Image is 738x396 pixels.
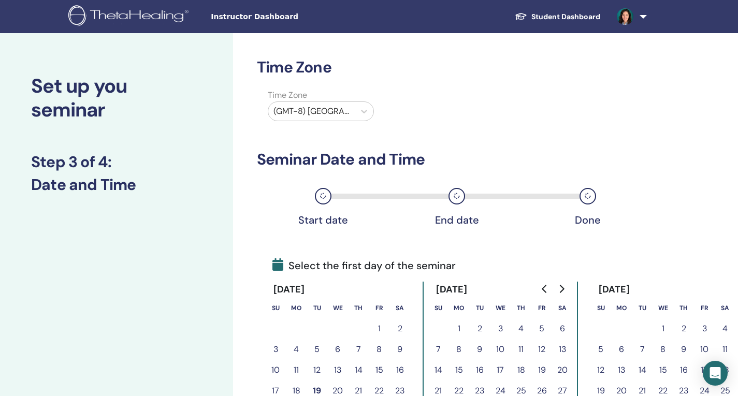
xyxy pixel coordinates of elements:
button: 6 [327,339,348,360]
button: 10 [490,339,511,360]
th: Saturday [552,298,573,318]
button: 18 [715,360,735,380]
button: 8 [369,339,389,360]
button: 14 [428,360,448,380]
button: 19 [531,360,552,380]
button: 14 [632,360,653,380]
button: 5 [590,339,611,360]
th: Saturday [389,298,410,318]
button: 3 [694,318,715,339]
img: graduation-cap-white.svg [515,12,527,21]
button: 17 [694,360,715,380]
button: 4 [286,339,307,360]
button: 17 [490,360,511,380]
button: Go to next month [553,278,570,299]
button: 14 [348,360,369,380]
div: End date [431,214,483,226]
span: Select the first day of the seminar [272,258,456,273]
h2: Set up you seminar [31,75,202,122]
button: 2 [389,318,410,339]
button: 16 [673,360,694,380]
div: Open Intercom Messenger [703,361,728,386]
img: logo.png [68,5,192,28]
button: 1 [653,318,673,339]
div: Start date [297,214,349,226]
th: Friday [531,298,552,318]
th: Friday [369,298,389,318]
th: Saturday [715,298,735,318]
div: [DATE] [428,282,476,298]
label: Time Zone [262,89,380,101]
button: 4 [511,318,531,339]
div: Done [562,214,614,226]
button: 16 [469,360,490,380]
h3: Date and Time [31,175,202,194]
button: 2 [469,318,490,339]
button: 13 [327,360,348,380]
h3: Seminar Date and Time [257,150,634,169]
button: 7 [428,339,448,360]
button: 6 [611,339,632,360]
th: Sunday [590,298,611,318]
div: [DATE] [590,282,639,298]
th: Thursday [511,298,531,318]
button: 18 [511,360,531,380]
button: 10 [265,360,286,380]
button: 1 [369,318,389,339]
button: 7 [348,339,369,360]
button: 2 [673,318,694,339]
h3: Time Zone [257,58,634,77]
th: Wednesday [653,298,673,318]
button: 13 [552,339,573,360]
button: 5 [531,318,552,339]
button: 6 [552,318,573,339]
button: 9 [469,339,490,360]
th: Thursday [348,298,369,318]
h3: Step 3 of 4 : [31,153,202,171]
button: 4 [715,318,735,339]
button: 16 [389,360,410,380]
th: Wednesday [490,298,511,318]
button: 5 [307,339,327,360]
button: 10 [694,339,715,360]
button: 8 [653,339,673,360]
button: 12 [590,360,611,380]
th: Monday [286,298,307,318]
button: 9 [389,339,410,360]
button: 9 [673,339,694,360]
th: Thursday [673,298,694,318]
th: Tuesday [632,298,653,318]
a: Student Dashboard [507,7,609,26]
th: Sunday [428,298,448,318]
button: 3 [490,318,511,339]
img: default.jpg [617,8,633,25]
button: 15 [369,360,389,380]
th: Tuesday [469,298,490,318]
button: 11 [715,339,735,360]
button: 12 [531,339,552,360]
button: 15 [448,360,469,380]
button: 1 [448,318,469,339]
span: Instructor Dashboard [211,11,366,22]
button: 20 [552,360,573,380]
button: 3 [265,339,286,360]
th: Monday [611,298,632,318]
th: Monday [448,298,469,318]
button: 7 [632,339,653,360]
th: Wednesday [327,298,348,318]
button: 12 [307,360,327,380]
button: 11 [511,339,531,360]
button: 13 [611,360,632,380]
button: 8 [448,339,469,360]
button: 11 [286,360,307,380]
button: 15 [653,360,673,380]
button: Go to previous month [537,278,553,299]
th: Sunday [265,298,286,318]
th: Friday [694,298,715,318]
div: [DATE] [265,282,313,298]
th: Tuesday [307,298,327,318]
